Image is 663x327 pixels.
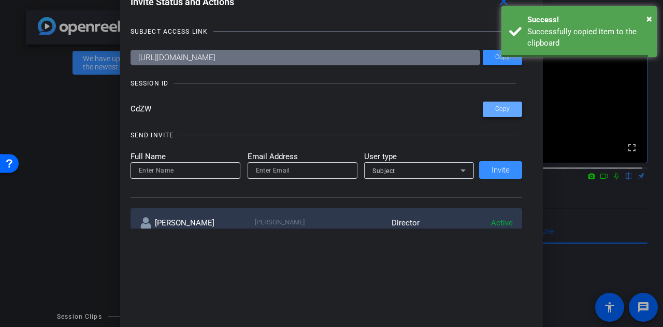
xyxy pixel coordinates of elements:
div: Successfully copied item to the clipboard [527,26,649,49]
openreel-title-line: SEND INVITE [131,130,523,140]
span: Active [491,218,513,228]
span: Copy [495,53,510,61]
span: Copy [495,105,510,113]
div: SESSION ID [131,78,168,89]
div: [PERSON_NAME] [140,217,233,248]
button: Close [646,11,652,26]
mat-label: Email Address [248,151,357,163]
openreel-title-line: SESSION ID [131,78,523,89]
input: Enter Name [139,164,232,177]
button: Copy [483,50,522,65]
div: [PERSON_NAME][EMAIL_ADDRESS][DOMAIN_NAME] [233,217,326,248]
div: Director [326,217,420,248]
mat-label: Full Name [131,151,240,163]
input: Enter Email [256,164,349,177]
openreel-title-line: SUBJECT ACCESS LINK [131,26,523,37]
button: Copy [483,102,522,117]
mat-label: User type [364,151,474,163]
span: Subject [372,167,395,175]
div: Success! [527,14,649,26]
div: SEND INVITE [131,130,174,140]
span: × [646,12,652,25]
div: SUBJECT ACCESS LINK [131,26,208,37]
